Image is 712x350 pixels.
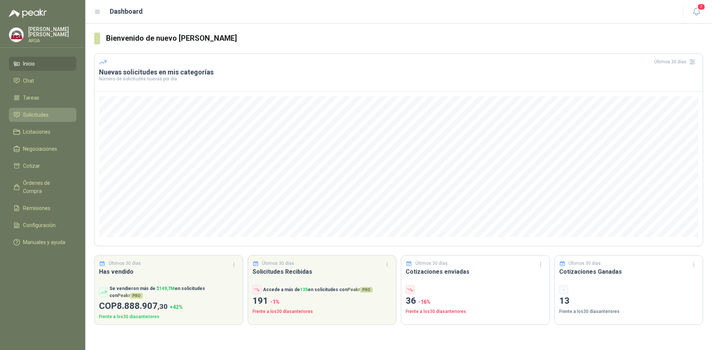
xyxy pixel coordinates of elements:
a: Chat [9,74,76,88]
span: + 42 % [170,304,183,310]
a: Negociaciones [9,142,76,156]
span: Configuración [23,221,56,229]
span: Manuales y ayuda [23,238,65,246]
p: Frente a los 30 días anteriores [99,313,238,320]
a: Licitaciones [9,125,76,139]
p: Últimos 30 días [568,260,601,267]
img: Company Logo [9,28,23,42]
a: Remisiones [9,201,76,215]
a: Inicio [9,57,76,71]
span: $ 149,7M [156,286,175,291]
span: Negociaciones [23,145,57,153]
span: Peakr [347,287,373,292]
a: Manuales y ayuda [9,235,76,249]
a: Órdenes de Compra [9,176,76,198]
span: -16 % [418,299,431,305]
h3: Has vendido [99,267,238,276]
p: [PERSON_NAME] [PERSON_NAME] [28,27,76,37]
span: Tareas [23,94,39,102]
span: 8.888.907 [117,301,168,311]
h1: Dashboard [110,6,143,17]
a: Solicitudes [9,108,76,122]
div: - [559,285,568,294]
span: Órdenes de Compra [23,179,69,195]
p: Últimos 30 días [262,260,294,267]
h3: Bienvenido de nuevo [PERSON_NAME] [106,33,703,44]
p: Frente a los 30 días anteriores [559,308,699,315]
span: PRO [130,293,143,299]
p: COP [99,299,238,313]
img: Logo peakr [9,9,47,18]
p: Se vendieron más de en solicitudes con [109,285,238,299]
span: Cotizar [23,162,40,170]
span: Peakr [118,293,143,298]
span: 135 [300,287,308,292]
p: Frente a los 30 días anteriores [253,308,392,315]
span: -1 % [270,299,280,305]
span: 7 [697,3,705,10]
p: Accede a más de en solicitudes con [263,286,373,293]
span: Chat [23,77,34,85]
span: Solicitudes [23,111,49,119]
h3: Solicitudes Recibidas [253,267,392,276]
button: 7 [690,5,703,19]
a: Tareas [9,91,76,105]
span: Inicio [23,60,35,68]
p: Últimos 30 días [109,260,141,267]
p: Número de solicitudes nuevas por día [99,77,698,81]
span: Licitaciones [23,128,50,136]
p: Últimos 30 días [415,260,448,267]
span: Remisiones [23,204,50,212]
span: ,30 [158,302,168,311]
p: Frente a los 30 días anteriores [406,308,545,315]
h3: Nuevas solicitudes en mis categorías [99,68,698,77]
h3: Cotizaciones Ganadas [559,267,699,276]
h3: Cotizaciones enviadas [406,267,545,276]
p: 13 [559,294,699,308]
p: ARSA [28,39,76,43]
p: 191 [253,294,392,308]
div: Últimos 30 días [654,56,698,68]
a: Cotizar [9,159,76,173]
span: PRO [360,287,373,293]
p: 36 [406,294,545,308]
a: Configuración [9,218,76,232]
